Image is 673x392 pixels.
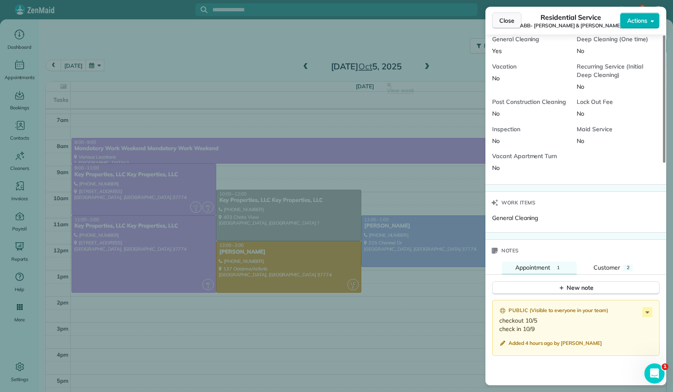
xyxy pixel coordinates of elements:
[492,125,570,133] span: Inspection
[492,152,570,160] span: Vacant Apartment Turn
[492,13,522,29] button: Close
[558,283,594,292] div: New note
[577,125,654,133] span: Maid Service
[509,306,528,315] span: Public
[492,137,500,145] span: No
[594,264,620,271] span: Customer
[577,83,584,90] span: No
[492,98,570,106] span: Post Construction Cleaning
[577,35,654,43] span: Deep Cleaning (One time)
[492,74,500,82] span: No
[577,62,654,79] span: Recurring Service (Initial Deep Cleaning)
[530,307,608,315] span: ( Visible to everyone in your team )
[557,265,560,270] span: 1
[627,265,630,270] span: 2
[501,246,519,255] span: Notes
[492,281,660,294] button: New note
[492,47,502,55] span: Yes
[662,363,668,370] span: 1
[577,98,654,106] span: Lock Out Fee
[577,110,584,117] span: No
[515,264,550,271] span: Appointment
[541,12,601,22] span: Residential Service
[644,363,665,384] iframe: Intercom live chat
[499,316,654,333] p: checkout 10/5 check in 10/9
[520,22,622,29] span: ABB- [PERSON_NAME] & [PERSON_NAME]
[577,137,584,145] span: No
[492,62,570,71] span: Vacation
[499,16,514,25] span: Close
[627,16,647,25] span: Actions
[492,35,570,43] span: General Cleaning
[577,47,584,55] span: No
[499,340,602,348] button: Added 4 hours ago by [PERSON_NAME]
[501,199,535,207] span: Work items
[492,214,538,222] span: General Cleaning
[492,164,500,172] span: No
[509,340,602,347] span: Added 4 hours ago by [PERSON_NAME]
[492,110,500,117] span: No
